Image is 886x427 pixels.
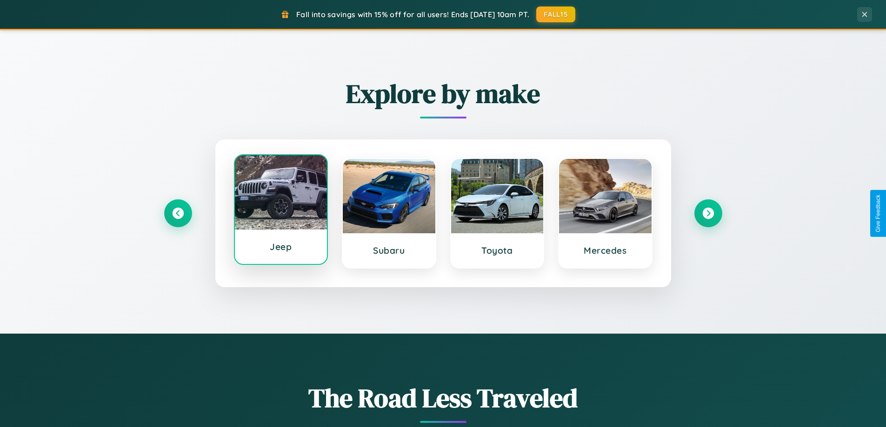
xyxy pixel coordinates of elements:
[352,245,426,256] h3: Subaru
[164,76,722,112] h2: Explore by make
[536,7,575,22] button: FALL15
[568,245,642,256] h3: Mercedes
[164,380,722,416] h1: The Road Less Traveled
[296,10,529,19] span: Fall into savings with 15% off for all users! Ends [DATE] 10am PT.
[875,195,881,232] div: Give Feedback
[460,245,534,256] h3: Toyota
[244,241,318,252] h3: Jeep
